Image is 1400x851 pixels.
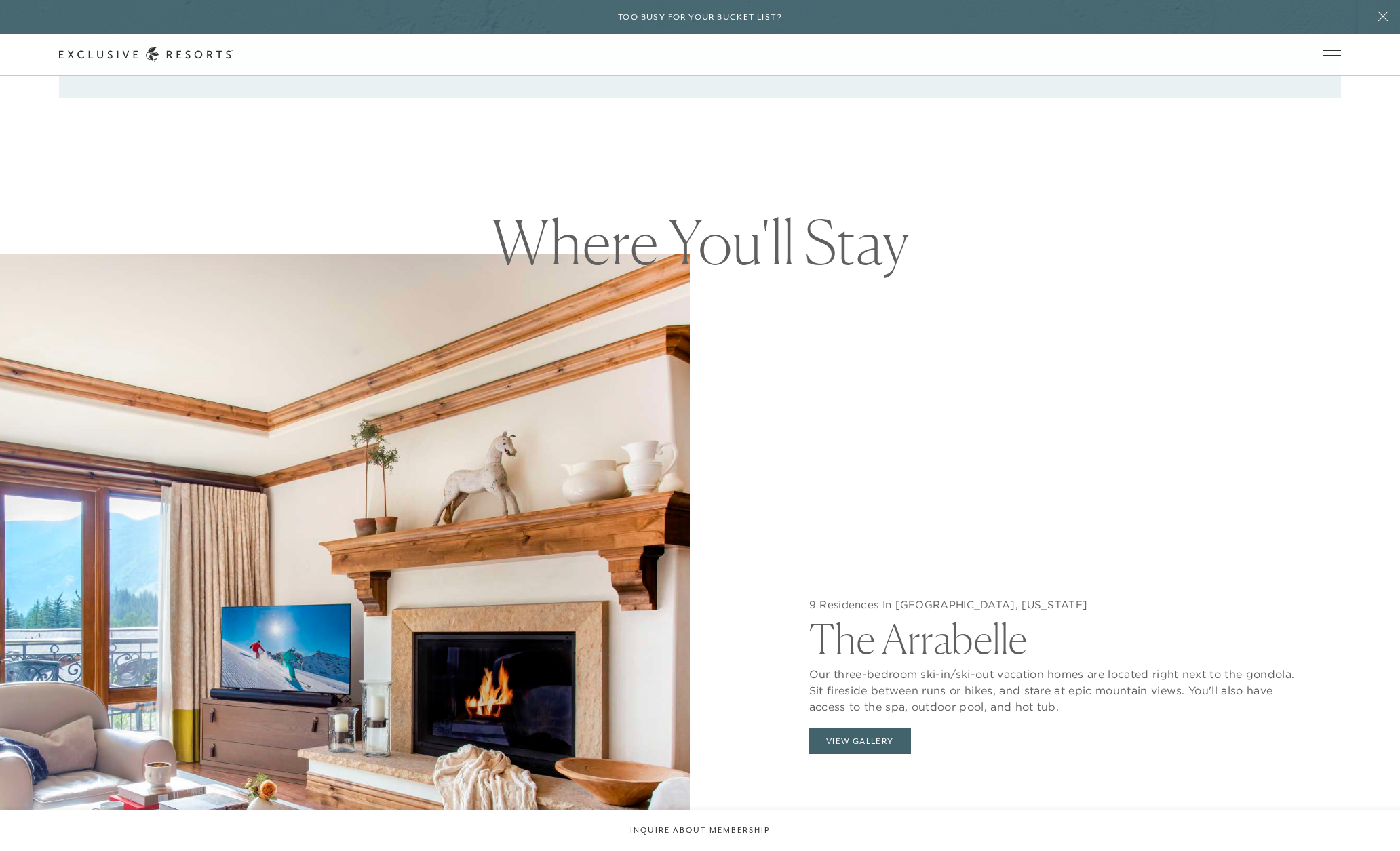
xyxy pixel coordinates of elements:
h2: The Arrabelle [809,612,1302,659]
p: Our three-bedroom ski-in/ski-out vacation homes are located right next to the gondola. Sit firesi... [809,659,1302,715]
h5: 9 Residences In [GEOGRAPHIC_DATA], [US_STATE] [809,598,1302,612]
button: View Gallery [809,728,911,754]
h6: Too busy for your bucket list? [618,11,782,24]
button: Open navigation [1323,50,1341,60]
h1: Where You'll Stay [469,212,931,273]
